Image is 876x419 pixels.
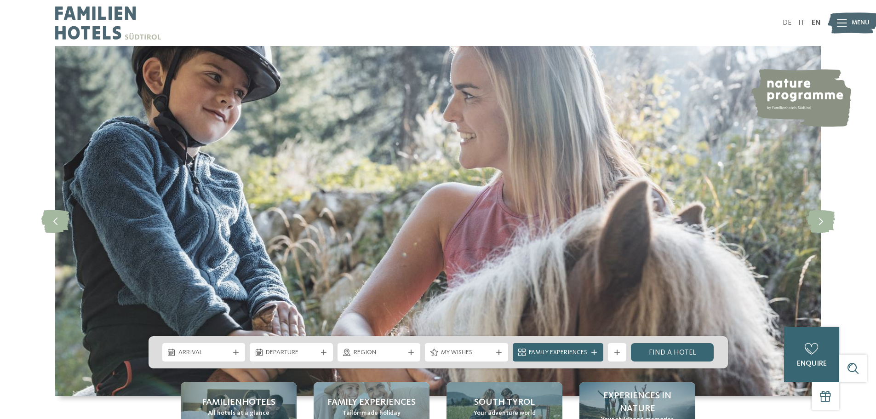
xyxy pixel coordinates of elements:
span: All hotels at a glance [208,409,269,418]
span: South Tyrol [474,396,535,409]
span: Tailor-made holiday [343,409,401,418]
span: enquire [797,360,827,367]
span: Experiences in nature [589,390,686,415]
img: Familienhotels Südtirol: The happy family places! [55,46,821,396]
span: My wishes [441,348,492,357]
a: enquire [784,327,839,382]
span: Arrival [178,348,229,357]
a: Find a hotel [631,343,714,362]
a: DE [783,19,791,27]
a: IT [798,19,805,27]
span: Menu [852,18,870,28]
span: Region [354,348,405,357]
img: nature programme by Familienhotels Südtirol [750,69,851,127]
span: Your adventure world [474,409,536,418]
span: Family Experiences [529,348,587,357]
a: EN [812,19,821,27]
span: Departure [266,348,317,357]
span: Family Experiences [327,396,416,409]
span: Familienhotels [202,396,275,409]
